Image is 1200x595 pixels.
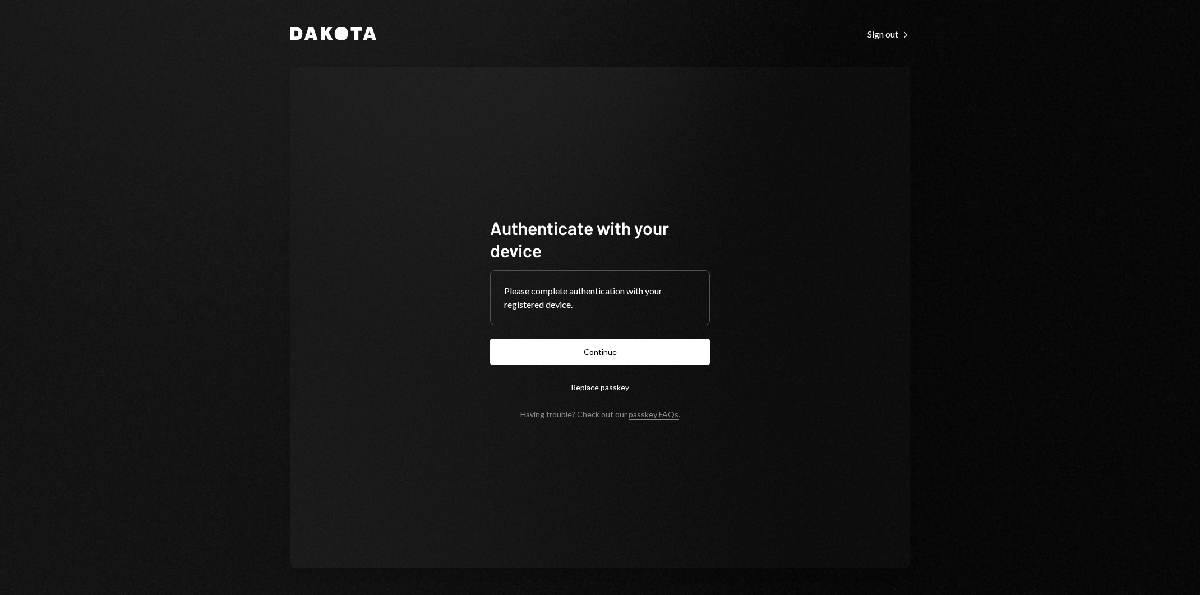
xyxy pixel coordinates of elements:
div: Sign out [867,29,910,40]
div: Please complete authentication with your registered device. [504,284,696,311]
a: passkey FAQs [629,409,679,420]
button: Continue [490,339,710,365]
h1: Authenticate with your device [490,216,710,261]
div: Having trouble? Check out our . [520,409,680,419]
a: Sign out [867,27,910,40]
button: Replace passkey [490,374,710,400]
